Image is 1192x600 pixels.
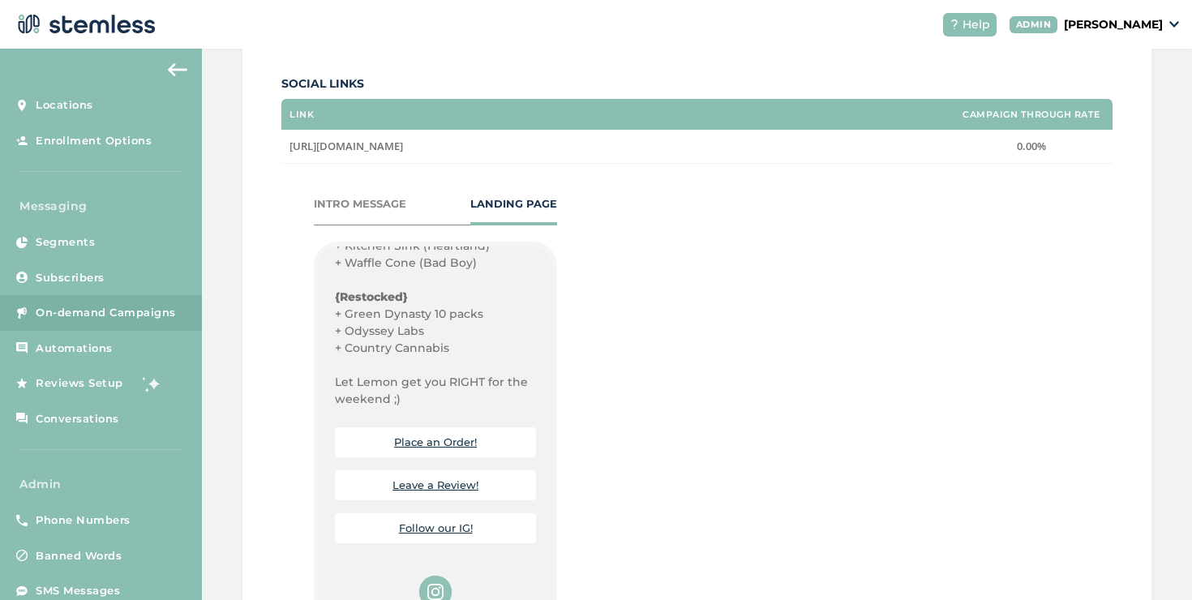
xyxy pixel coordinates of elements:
[394,435,477,448] a: Place an Order!
[289,109,314,120] label: Link
[36,548,122,564] span: Banned Words
[36,411,119,427] span: Conversations
[963,109,1100,120] label: Campaign Through Rate
[335,340,536,357] p: + Country Cannabis
[963,16,990,33] span: Help
[470,196,557,212] div: LANDING PAGE
[335,306,536,323] p: + Green Dynasty 10 packs
[950,19,959,29] img: icon-help-white-03924b79.svg
[1111,522,1192,600] iframe: Chat Widget
[36,133,152,149] span: Enrollment Options
[399,521,473,534] a: Follow our IG!
[335,323,536,340] p: + Odyssey Labs
[36,583,120,599] span: SMS Messages
[36,305,176,321] span: On-demand Campaigns
[36,341,113,357] span: Automations
[36,512,131,529] span: Phone Numbers
[13,8,156,41] img: logo-dark-0685b13c.svg
[289,139,942,153] label: https://www.instagram.com/thelemoncannabis/
[36,97,93,114] span: Locations
[1017,139,1046,153] span: 0.00%
[1010,16,1058,33] div: ADMIN
[281,75,1113,92] label: Social Links
[335,289,408,304] strong: {Restocked}
[135,367,168,400] img: glitter-stars-b7820f95.gif
[314,196,406,212] div: INTRO MESSAGE
[1064,16,1163,33] p: [PERSON_NAME]
[335,374,536,408] p: Let Lemon get you RIGHT for the weekend ;)
[335,255,536,272] p: + Waffle Cone (Bad Boy)
[36,375,123,392] span: Reviews Setup
[1169,21,1179,28] img: icon_down-arrow-small-66adaf34.svg
[289,139,403,153] span: [URL][DOMAIN_NAME]
[168,63,187,76] img: icon-arrow-back-accent-c549486e.svg
[36,234,95,251] span: Segments
[36,270,105,286] span: Subscribers
[958,139,1104,153] label: 0.00%
[392,478,478,491] a: Leave a Review!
